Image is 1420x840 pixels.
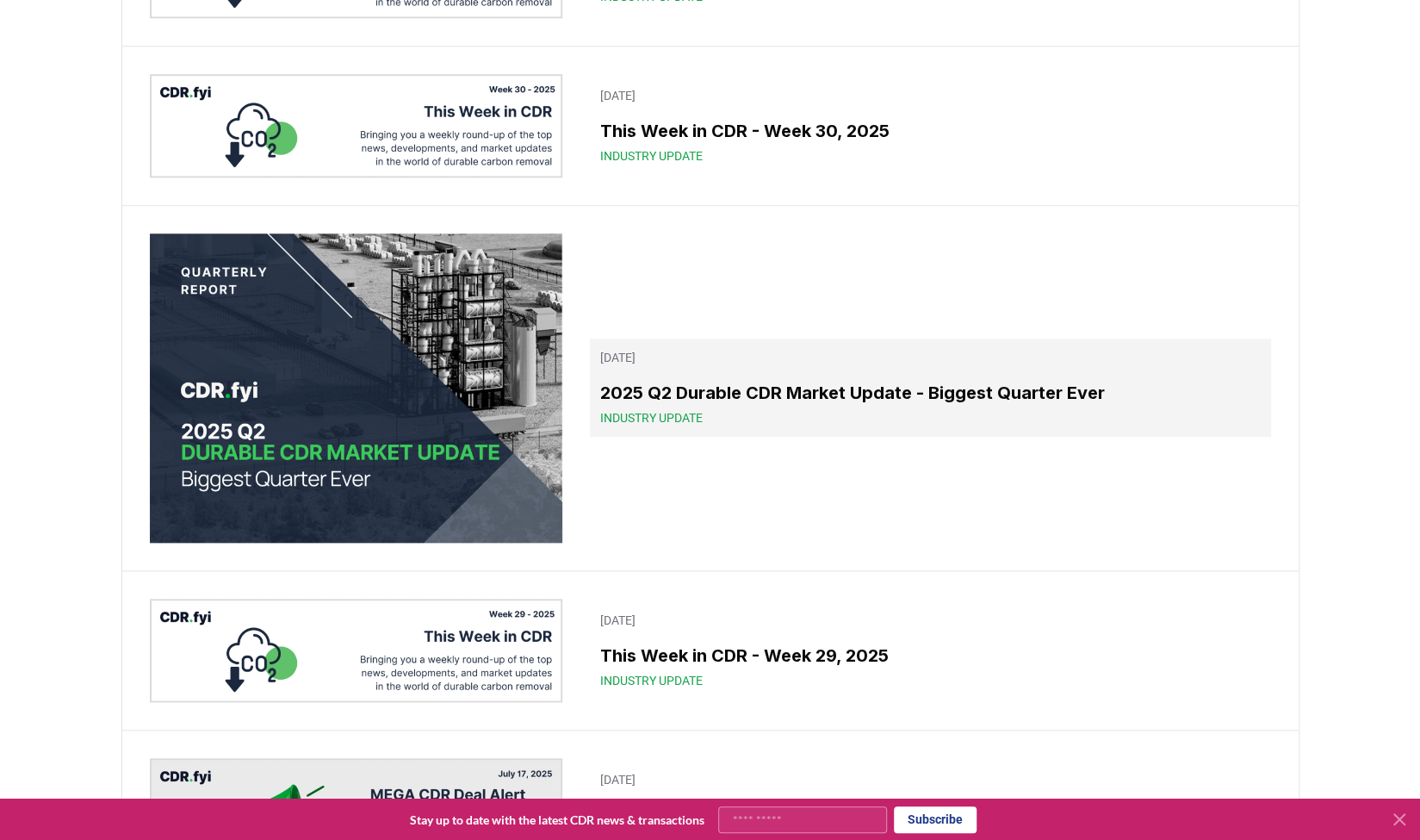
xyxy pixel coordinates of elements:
a: [DATE]This Week in CDR - Week 29, 2025Industry Update [590,601,1270,700]
p: [DATE] [600,87,1260,104]
h3: This Week in CDR - Week 29, 2025 [600,643,1260,669]
img: This Week in CDR - Week 29, 2025 blog post image [150,599,563,702]
p: [DATE] [600,771,1260,788]
h3: This Week in CDR - Week 30, 2025 [600,118,1260,144]
p: [DATE] [600,349,1260,366]
img: This Week in CDR - Week 30, 2025 blog post image [150,74,563,177]
h3: 2025 Q2 Durable CDR Market Update - Biggest Quarter Ever [600,380,1260,406]
img: 2025 Q2 Durable CDR Market Update - Biggest Quarter Ever blog post image [150,233,563,544]
a: [DATE]This Week in CDR - Week 30, 2025Industry Update [590,77,1270,175]
p: [DATE] [600,612,1260,629]
a: [DATE]2025 Q2 Durable CDR Market Update - Biggest Quarter EverIndustry Update [590,339,1270,437]
span: Industry Update [600,672,703,689]
span: Industry Update [600,147,703,165]
span: Industry Update [600,409,703,426]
